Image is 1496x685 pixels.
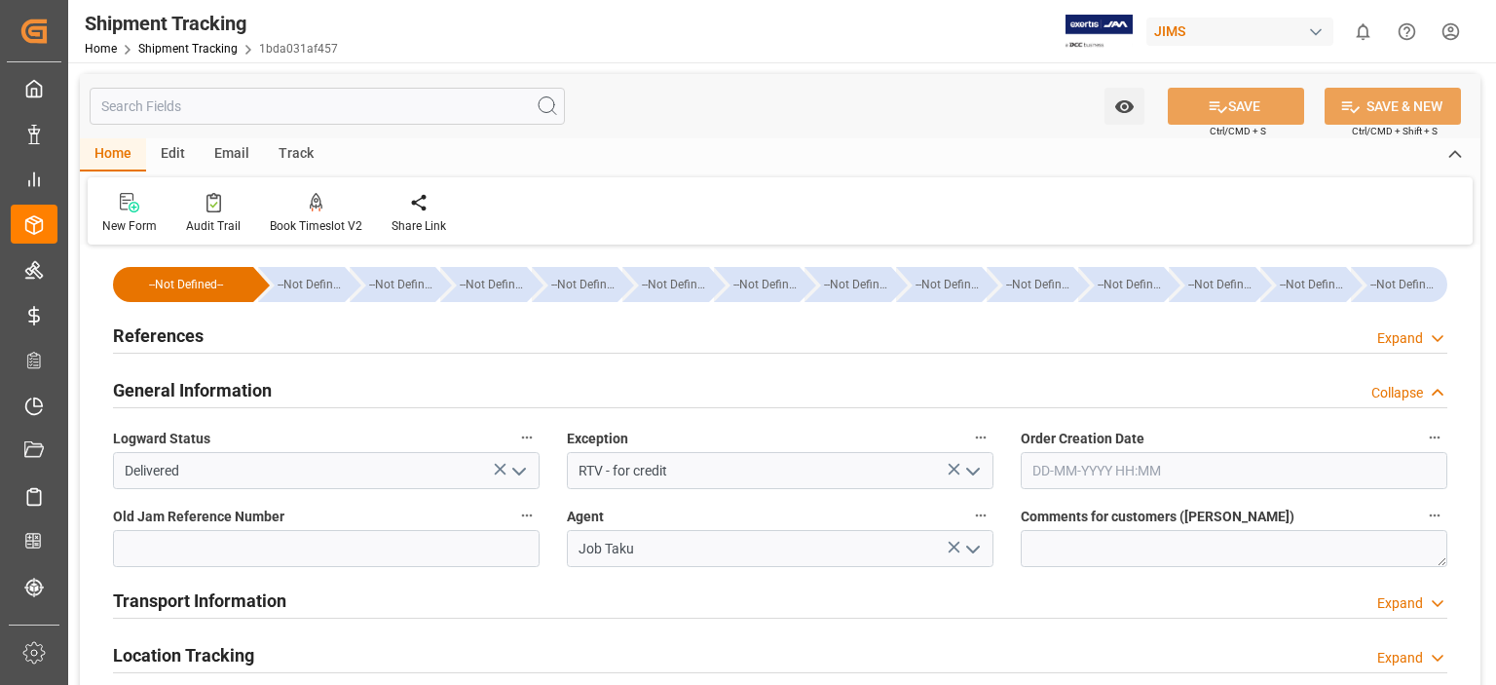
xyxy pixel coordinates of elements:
[138,42,238,56] a: Shipment Tracking
[514,503,540,528] button: Old Jam Reference Number
[113,588,286,614] h2: Transport Information
[1146,18,1333,46] div: JIMS
[369,267,436,302] div: --Not Defined--
[460,267,527,302] div: --Not Defined--
[1260,267,1347,302] div: --Not Defined--
[1188,267,1255,302] div: --Not Defined--
[278,267,345,302] div: --Not Defined--
[1021,452,1447,489] input: DD-MM-YYYY HH:MM
[90,88,565,125] input: Search Fields
[968,503,993,528] button: Agent
[132,267,240,302] div: --Not Defined--
[514,425,540,450] button: Logward Status
[896,267,983,302] div: --Not Defined--
[1146,13,1341,50] button: JIMS
[1325,88,1461,125] button: SAVE & NEW
[824,267,891,302] div: --Not Defined--
[113,507,284,527] span: Old Jam Reference Number
[714,267,801,302] div: --Not Defined--
[622,267,709,302] div: --Not Defined--
[1104,88,1144,125] button: open menu
[186,217,241,235] div: Audit Trail
[113,323,204,349] h2: References
[1021,429,1144,449] span: Order Creation Date
[113,452,540,489] input: Type to search/select
[113,377,272,403] h2: General Information
[733,267,801,302] div: --Not Defined--
[1371,383,1423,403] div: Collapse
[567,507,604,527] span: Agent
[350,267,436,302] div: --Not Defined--
[1352,124,1438,138] span: Ctrl/CMD + Shift + S
[968,425,993,450] button: Exception
[146,138,200,171] div: Edit
[916,267,983,302] div: --Not Defined--
[957,534,987,564] button: open menu
[440,267,527,302] div: --Not Defined--
[567,452,993,489] input: Type to search/select
[551,267,618,302] div: --Not Defined--
[80,138,146,171] div: Home
[1168,88,1304,125] button: SAVE
[113,267,253,302] div: --Not Defined--
[1021,507,1294,527] span: Comments for customers ([PERSON_NAME])
[957,456,987,486] button: open menu
[1078,267,1165,302] div: --Not Defined--
[804,267,891,302] div: --Not Defined--
[1351,267,1447,302] div: --Not Defined--
[532,267,618,302] div: --Not Defined--
[1280,267,1347,302] div: --Not Defined--
[200,138,264,171] div: Email
[1341,10,1385,54] button: show 0 new notifications
[1006,267,1073,302] div: --Not Defined--
[1066,15,1133,49] img: Exertis%20JAM%20-%20Email%20Logo.jpg_1722504956.jpg
[85,42,117,56] a: Home
[642,267,709,302] div: --Not Defined--
[987,267,1073,302] div: --Not Defined--
[1370,267,1438,302] div: --Not Defined--
[85,9,338,38] div: Shipment Tracking
[1377,593,1423,614] div: Expand
[1422,503,1447,528] button: Comments for customers ([PERSON_NAME])
[113,642,254,668] h2: Location Tracking
[1422,425,1447,450] button: Order Creation Date
[1377,328,1423,349] div: Expand
[258,267,345,302] div: --Not Defined--
[392,217,446,235] div: Share Link
[113,429,210,449] span: Logward Status
[1210,124,1266,138] span: Ctrl/CMD + S
[264,138,328,171] div: Track
[1169,267,1255,302] div: --Not Defined--
[102,217,157,235] div: New Form
[1377,648,1423,668] div: Expand
[567,429,628,449] span: Exception
[1098,267,1165,302] div: --Not Defined--
[270,217,362,235] div: Book Timeslot V2
[1385,10,1429,54] button: Help Center
[504,456,533,486] button: open menu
